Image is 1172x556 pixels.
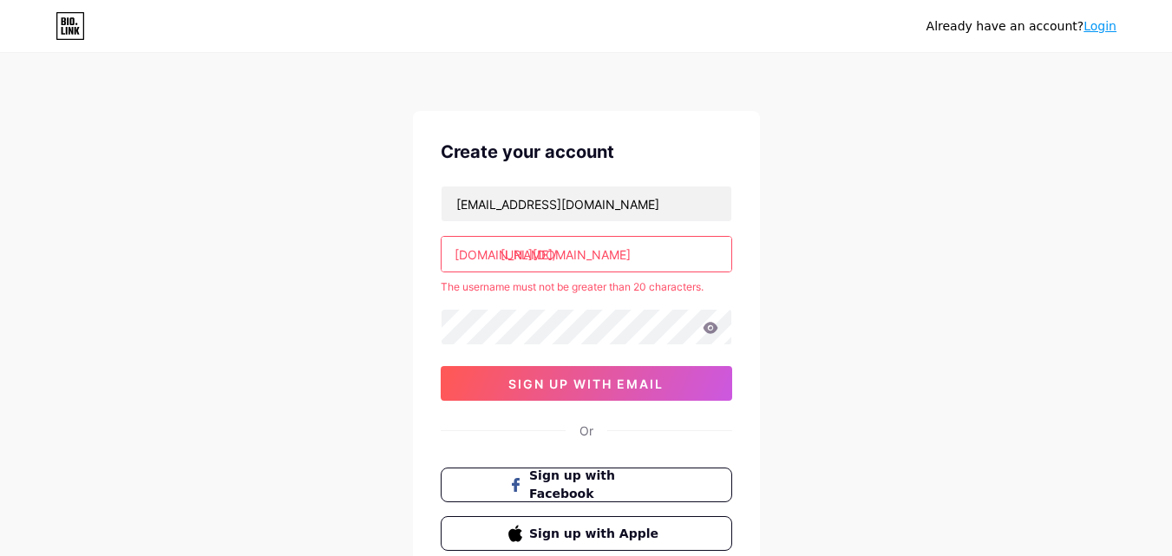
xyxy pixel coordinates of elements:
a: Login [1084,19,1116,33]
span: Sign up with Apple [529,525,664,543]
span: sign up with email [508,376,664,391]
div: Already have an account? [926,17,1116,36]
div: Or [579,422,593,440]
div: Create your account [441,139,732,165]
button: sign up with email [441,366,732,401]
button: Sign up with Facebook [441,468,732,502]
button: Sign up with Apple [441,516,732,551]
div: [DOMAIN_NAME]/ [455,245,557,264]
div: The username must not be greater than 20 characters. [441,279,732,295]
input: username [442,237,731,271]
span: Sign up with Facebook [529,467,664,503]
input: Email [442,186,731,221]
